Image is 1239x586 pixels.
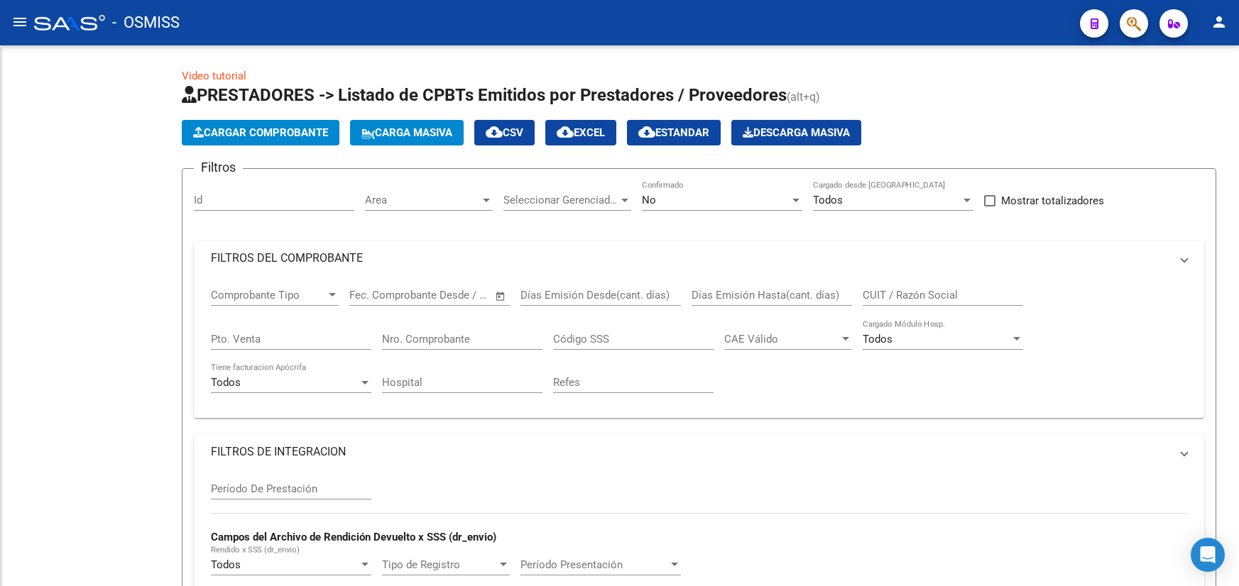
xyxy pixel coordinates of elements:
[486,126,523,139] span: CSV
[182,120,339,145] button: Cargar Comprobante
[1001,192,1104,209] span: Mostrar totalizadores
[182,85,787,105] span: PRESTADORES -> Listado de CPBTs Emitidos por Prestadores / Proveedores
[361,126,452,139] span: Carga Masiva
[211,376,241,389] span: Todos
[642,194,656,206] span: No
[503,194,618,206] span: Seleccionar Gerenciador
[193,126,328,139] span: Cargar Comprobante
[349,289,395,302] input: Start date
[182,70,246,82] a: Video tutorial
[194,241,1204,275] mat-expansion-panel-header: FILTROS DEL COMPROBANTE
[1211,13,1228,31] mat-icon: person
[493,288,509,304] button: Open calendar
[557,123,574,140] mat-icon: cloud_download
[731,120,861,145] button: Descarga Masiva
[194,435,1204,469] mat-expansion-panel-header: FILTROS DE INTEGRACION
[545,120,616,145] button: EXCEL
[557,126,605,139] span: EXCEL
[382,558,497,571] span: Tipo de Registro
[627,120,721,145] button: Estandar
[813,194,843,206] span: Todos
[486,123,503,140] mat-icon: cloud_download
[408,289,477,302] input: End date
[638,126,709,139] span: Estandar
[743,126,850,139] span: Descarga Masiva
[194,157,243,177] h3: Filtros
[520,558,668,571] span: Período Presentación
[1191,538,1225,572] div: Open Intercom Messenger
[211,289,326,302] span: Comprobante Tipo
[211,250,1170,266] mat-panel-title: FILTROS DEL COMPROBANTE
[194,275,1204,418] div: FILTROS DEL COMPROBANTE
[211,558,241,571] span: Todos
[474,120,535,145] button: CSV
[112,7,180,38] span: - OSMISS
[350,120,464,145] button: Carga Masiva
[211,531,496,543] strong: Campos del Archivo de Rendición Devuelto x SSS (dr_envio)
[863,333,893,345] span: Todos
[365,194,480,206] span: Area
[787,90,820,104] span: (alt+q)
[638,123,655,140] mat-icon: cloud_download
[211,444,1170,460] mat-panel-title: FILTROS DE INTEGRACION
[731,120,861,145] app-download-masive: Descarga masiva de comprobantes (adjuntos)
[11,13,28,31] mat-icon: menu
[724,333,839,345] span: CAE Válido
